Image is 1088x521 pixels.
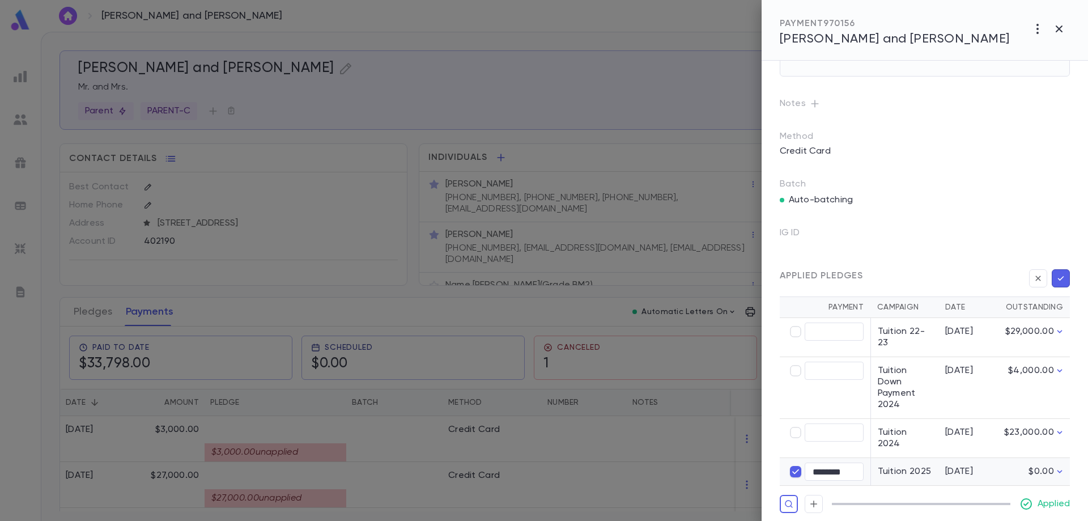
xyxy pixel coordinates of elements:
[780,18,1010,29] div: PAYMENT 970156
[995,318,1070,357] td: $29,000.00
[789,194,853,206] p: Auto-batching
[995,458,1070,486] td: $0.00
[780,131,836,142] p: Method
[945,466,988,477] div: [DATE]
[938,297,995,318] th: Date
[780,33,1010,45] span: [PERSON_NAME] and [PERSON_NAME]
[870,357,938,419] td: Tuition Down Payment 2024
[780,224,818,247] p: IG ID
[1038,498,1070,510] p: Applied
[780,297,870,318] th: Payment
[945,427,988,438] div: [DATE]
[995,297,1070,318] th: Outstanding
[780,95,1070,113] p: Notes
[773,142,838,160] p: Credit Card
[995,419,1070,458] td: $23,000.00
[780,179,1070,190] p: Batch
[870,419,938,458] td: Tuition 2024
[995,357,1070,419] td: $4,000.00
[870,297,938,318] th: Campaign
[780,270,863,282] span: Applied Pledges
[870,458,938,486] td: Tuition 2025
[870,318,938,357] td: Tuition 22-23
[945,326,988,337] div: [DATE]
[945,365,988,376] div: [DATE]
